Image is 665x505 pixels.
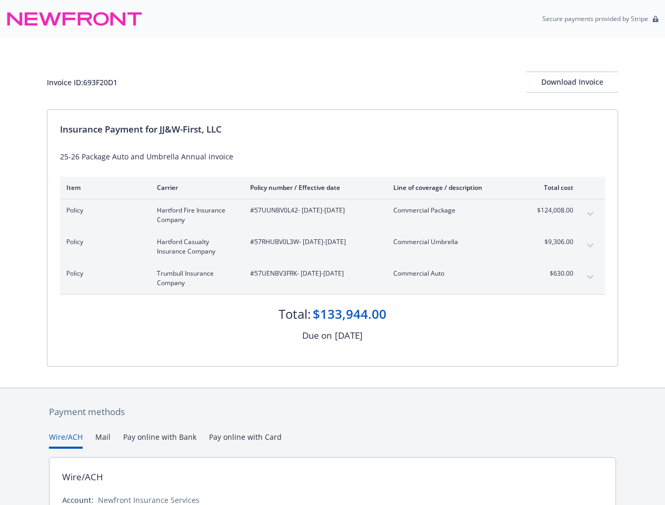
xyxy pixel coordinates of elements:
span: Trumbull Insurance Company [157,269,233,288]
div: Due on [302,329,332,342]
button: Pay online with Bank [123,431,196,449]
span: Hartford Casualty Insurance Company [157,237,233,256]
span: Commercial Package [393,206,517,215]
p: Secure payments provided by Stripe [542,14,648,23]
button: Pay online with Card [209,431,282,449]
span: $124,008.00 [534,206,573,215]
div: $133,944.00 [313,305,386,323]
div: PolicyTrumbull Insurance Company#57UENBV3FRK- [DATE]-[DATE]Commercial Auto$630.00expand content [60,262,605,294]
span: Commercial Umbrella [393,237,517,247]
span: Policy [66,206,140,215]
button: Wire/ACH [49,431,83,449]
div: Carrier [157,183,233,192]
div: Policy number / Effective date [250,183,376,192]
div: Total: [279,305,311,323]
span: Commercial Auto [393,269,517,278]
span: $630.00 [534,269,573,278]
div: Item [66,183,140,192]
button: expand content [582,237,599,254]
button: Download Invoice [526,72,618,93]
div: Line of coverage / description [393,183,517,192]
span: #57UUNBV0L42 - [DATE]-[DATE] [250,206,376,215]
span: #57RHUBV0L3W - [DATE]-[DATE] [250,237,376,247]
div: 25-26 Package Auto and Umbrella Annual invoice [60,151,605,162]
span: Policy [66,269,140,278]
span: $9,306.00 [534,237,573,247]
div: Payment methods [49,405,616,419]
button: Mail [95,431,111,449]
span: #57UENBV3FRK - [DATE]-[DATE] [250,269,376,278]
div: Wire/ACH [62,470,103,484]
button: expand content [582,269,599,286]
span: Policy [66,237,140,247]
div: Insurance Payment for JJ&W-First, LLC [60,123,605,136]
div: Total cost [534,183,573,192]
span: Hartford Fire Insurance Company [157,206,233,225]
div: [DATE] [335,329,363,342]
div: PolicyHartford Fire Insurance Company#57UUNBV0L42- [DATE]-[DATE]Commercial Package$124,008.00expa... [60,199,605,231]
button: expand content [582,206,599,223]
div: PolicyHartford Casualty Insurance Company#57RHUBV0L3W- [DATE]-[DATE]Commercial Umbrella$9,306.00e... [60,231,605,262]
div: Invoice ID: 693F20D1 [47,77,117,88]
div: Download Invoice [526,72,618,92]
